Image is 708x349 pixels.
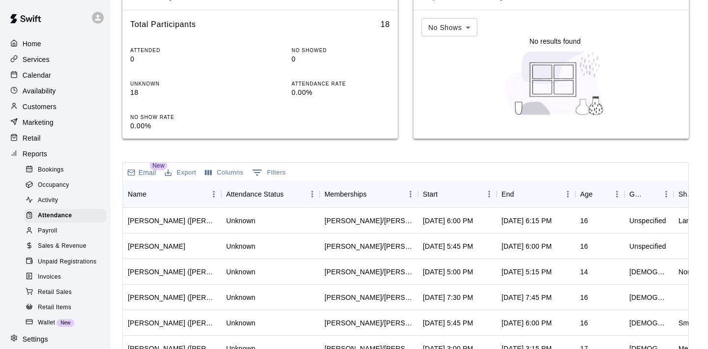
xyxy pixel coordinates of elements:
[423,267,473,277] div: Sep 17, 2025 at 5:00 PM
[580,292,588,302] div: 16
[580,267,588,277] div: 14
[226,292,255,302] div: Unknown
[130,114,229,121] p: NO SHOW RATE
[8,332,103,347] a: Settings
[292,54,390,64] p: 0
[8,84,103,98] a: Availability
[423,216,473,226] div: Sep 17, 2025 at 6:00 PM
[659,187,674,202] button: Menu
[560,187,575,202] button: Menu
[305,187,320,202] button: Menu
[629,241,666,251] div: Unspecified
[128,216,216,226] div: Anthony Mustcciuolo (Anthony Mustacciuolo)
[38,257,96,267] span: Unpaid Registrations
[38,196,58,205] span: Activity
[629,180,645,208] div: Gender
[24,269,111,285] a: Invoices
[497,180,575,208] div: End
[423,318,473,328] div: Sep 17, 2025 at 5:45 PM
[23,117,54,127] p: Marketing
[381,18,390,31] h6: 18
[624,180,674,208] div: Gender
[423,241,473,251] div: Sep 17, 2025 at 5:45 PM
[128,180,147,208] div: Name
[24,239,111,254] a: Sales & Revenue
[24,224,111,239] a: Payroll
[324,292,413,302] div: Todd/Brad - Drop In , College - Drop In , Tom/Mike - Drop In
[23,55,50,64] p: Services
[221,180,320,208] div: Attendance Status
[514,187,528,201] button: Sort
[501,180,514,208] div: End
[8,99,103,114] a: Customers
[320,180,418,208] div: Memberships
[324,216,413,226] div: Todd/Brad - 6 Month Membership - 2x per week, Tom/Mike - 6 Month Membership - 2x per week
[678,180,694,208] div: Shirt Size
[575,180,624,208] div: Age
[501,292,552,302] div: Sep 17, 2025 at 7:45 PM
[128,292,216,302] div: Anthony Narciso (Anthony Narciso)
[24,315,111,330] a: WalletNew
[324,318,413,328] div: Todd/Brad- 3 Month Membership - 2x per week
[324,180,367,208] div: Memberships
[38,211,72,221] span: Attendance
[367,187,381,201] button: Sort
[423,292,473,302] div: Sep 17, 2025 at 7:30 PM
[139,168,156,177] p: Email
[8,146,103,161] a: Reports
[24,208,111,224] a: Attendance
[130,87,229,98] p: 18
[130,80,229,87] p: UNKNOWN
[530,36,581,46] p: No results found
[250,165,288,180] button: Show filters
[23,70,51,80] p: Calendar
[23,86,56,96] p: Availability
[418,180,497,208] div: Start
[24,178,107,192] div: Occupancy
[8,115,103,130] a: Marketing
[292,87,390,98] p: 0.00%
[206,187,221,202] button: Menu
[24,162,111,177] a: Bookings
[629,292,669,302] div: Male
[130,47,229,54] p: ATTENDED
[38,272,61,282] span: Invoices
[38,303,71,313] span: Retail Items
[203,165,246,180] button: Select columns
[23,334,48,344] p: Settings
[125,166,158,179] button: Email
[130,18,196,31] h6: Total Participants
[580,216,588,226] div: 16
[38,180,69,190] span: Occupancy
[128,267,216,277] div: Eli Miller (Lowell Miller)
[23,133,41,143] p: Retail
[128,318,216,328] div: Parker Lee (Parker Lee)
[629,318,669,328] div: Male
[162,165,199,180] button: Export
[24,224,107,238] div: Payroll
[324,267,413,277] div: Tom/Mike - Full Year Member Unlimited
[438,187,451,201] button: Sort
[423,180,438,208] div: Start
[501,318,552,328] div: Sep 17, 2025 at 6:00 PM
[610,187,624,202] button: Menu
[403,187,418,202] button: Menu
[501,241,552,251] div: Sep 17, 2025 at 6:00 PM
[592,187,606,201] button: Sort
[580,241,588,251] div: 16
[645,187,659,201] button: Sort
[226,180,284,208] div: Attendance Status
[292,80,390,87] p: ATTENDANCE RATE
[24,209,107,223] div: Attendance
[38,318,55,328] span: Wallet
[292,47,390,54] p: NO SHOWED
[8,131,103,145] a: Retail
[147,187,160,201] button: Sort
[580,180,592,208] div: Age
